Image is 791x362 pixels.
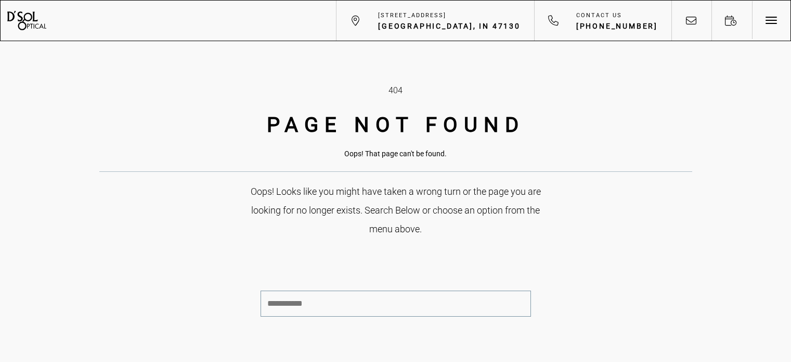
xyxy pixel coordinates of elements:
[336,1,534,41] a: [STREET_ADDRESS] [GEOGRAPHIC_DATA], IN 47130
[107,109,684,141] h2: Page Not Found
[534,1,671,41] a: Contact Us [PHONE_NUMBER]
[751,1,790,40] button: Toggle navigation
[235,182,557,239] p: Oops! Looks like you might have taken a wrong turn or the page you are looking for no longer exis...
[107,146,684,161] div: Oops! That page can't be found.
[378,21,521,31] span: [GEOGRAPHIC_DATA], IN 47130
[388,82,403,99] p: 404
[576,10,658,21] span: Contact Us
[378,10,521,21] span: [STREET_ADDRESS]
[576,21,658,31] span: [PHONE_NUMBER]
